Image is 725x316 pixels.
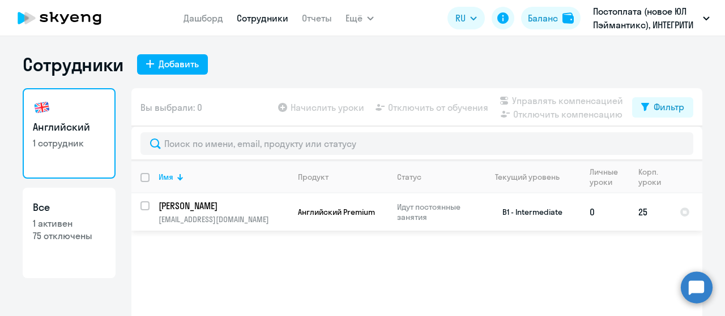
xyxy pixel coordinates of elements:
div: Добавить [159,57,199,71]
button: Ещё [346,7,374,29]
div: Личные уроки [590,167,629,187]
div: Фильтр [654,100,684,114]
h1: Сотрудники [23,53,123,76]
h3: Английский [33,120,105,135]
button: Фильтр [632,97,693,118]
div: Продукт [298,172,387,182]
a: Английский1 сотрудник [23,88,116,179]
a: Дашборд [184,12,223,24]
span: Вы выбрали: 0 [140,101,202,114]
td: B1 - Intermediate [475,193,581,231]
p: [PERSON_NAME] [159,200,287,212]
div: Текущий уровень [495,172,560,182]
h3: Все [33,200,105,215]
a: Сотрудники [237,12,288,24]
div: Корп. уроки [638,167,670,187]
p: [EMAIL_ADDRESS][DOMAIN_NAME] [159,214,288,224]
span: Ещё [346,11,362,25]
td: 0 [581,193,629,231]
a: Все1 активен75 отключены [23,188,116,278]
span: RU [455,11,466,25]
input: Поиск по имени, email, продукту или статусу [140,132,693,155]
a: Отчеты [302,12,332,24]
div: Баланс [528,11,558,25]
div: Текущий уровень [484,172,580,182]
p: 1 активен [33,217,105,230]
div: Корп. уроки [638,167,661,187]
p: 1 сотрудник [33,137,105,149]
div: Личные уроки [590,167,619,187]
div: Статус [397,172,421,182]
div: Имя [159,172,288,182]
p: 75 отключены [33,230,105,242]
button: Балансbalance [521,7,581,29]
p: Постоплата (новое ЮЛ Пэймантикс), ИНТЕГРИТИ МАСТЕРС, ООО [593,5,698,32]
a: [PERSON_NAME] [159,200,288,212]
div: Продукт [298,172,329,182]
img: english [33,98,51,116]
button: RU [447,7,485,29]
div: Имя [159,172,173,182]
p: Идут постоянные занятия [397,202,475,222]
span: Английский Premium [298,207,375,217]
td: 25 [629,193,671,231]
img: balance [562,12,574,24]
button: Добавить [137,54,208,75]
button: Постоплата (новое ЮЛ Пэймантикс), ИНТЕГРИТИ МАСТЕРС, ООО [587,5,715,32]
div: Статус [397,172,475,182]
